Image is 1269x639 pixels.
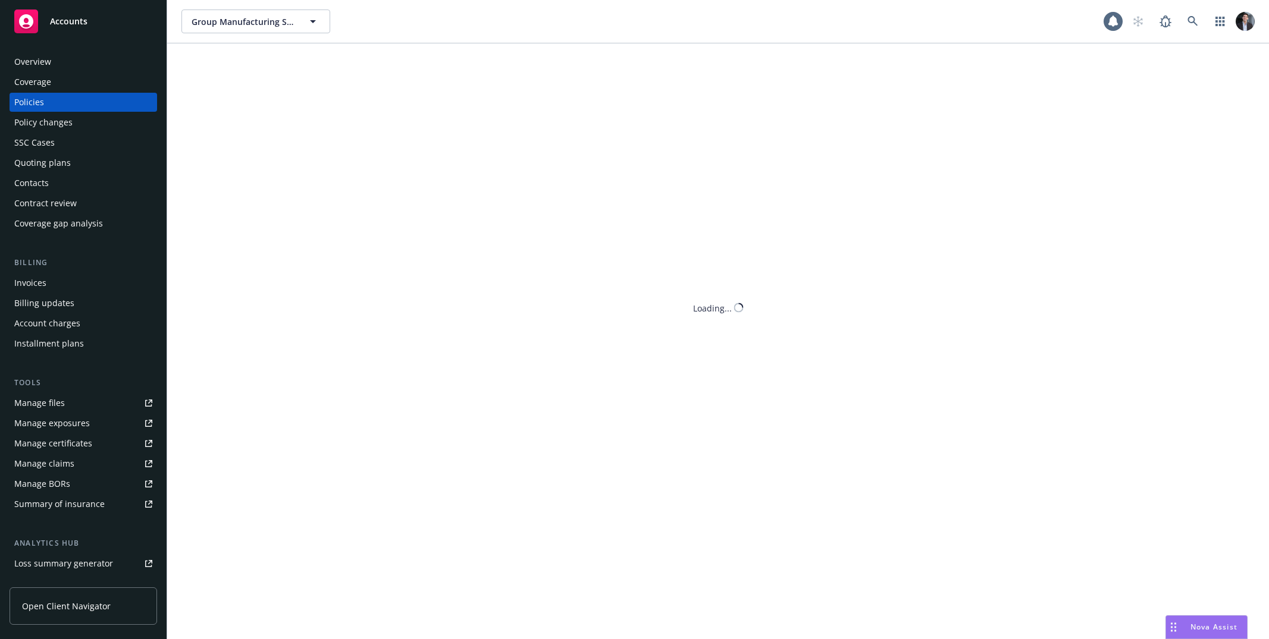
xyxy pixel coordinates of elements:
div: Coverage gap analysis [14,214,103,233]
button: Group Manufacturing Services [181,10,330,33]
a: Policies [10,93,157,112]
div: Drag to move [1166,616,1181,638]
a: Contacts [10,174,157,193]
div: Manage certificates [14,434,92,453]
div: Policies [14,93,44,112]
button: Nova Assist [1165,615,1248,639]
div: Manage BORs [14,474,70,493]
a: Loss summary generator [10,554,157,573]
div: Invoices [14,273,46,292]
a: Account charges [10,314,157,333]
div: Manage claims [14,454,74,473]
span: Open Client Navigator [22,600,111,612]
div: Analytics hub [10,537,157,549]
div: SSC Cases [14,133,55,152]
a: Manage certificates [10,434,157,453]
a: Search [1181,10,1205,33]
a: Manage BORs [10,474,157,493]
a: Start snowing [1126,10,1150,33]
div: Manage files [14,394,65,413]
div: Account charges [14,314,80,333]
a: Coverage gap analysis [10,214,157,233]
a: Contract review [10,194,157,213]
div: Loading... [693,301,732,314]
div: Installment plans [14,334,84,353]
img: photo [1236,12,1255,31]
a: Summary of insurance [10,495,157,514]
div: Contract review [14,194,77,213]
a: Installment plans [10,334,157,353]
div: Manage exposures [14,414,90,433]
a: Manage files [10,394,157,413]
div: Billing updates [14,294,74,313]
a: Overview [10,52,157,71]
div: Tools [10,377,157,389]
a: Manage claims [10,454,157,473]
div: Summary of insurance [14,495,105,514]
div: Contacts [14,174,49,193]
a: Quoting plans [10,153,157,172]
div: Quoting plans [14,153,71,172]
a: Invoices [10,273,157,292]
a: Accounts [10,5,157,38]
div: Loss summary generator [14,554,113,573]
a: Manage exposures [10,414,157,433]
div: Overview [14,52,51,71]
span: Group Manufacturing Services [192,15,294,28]
a: SSC Cases [10,133,157,152]
a: Switch app [1208,10,1232,33]
a: Billing updates [10,294,157,313]
span: Nova Assist [1190,622,1237,632]
a: Policy changes [10,113,157,132]
div: Policy changes [14,113,73,132]
span: Accounts [50,17,87,26]
div: Coverage [14,73,51,92]
a: Coverage [10,73,157,92]
a: Report a Bug [1154,10,1177,33]
div: Billing [10,257,157,269]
